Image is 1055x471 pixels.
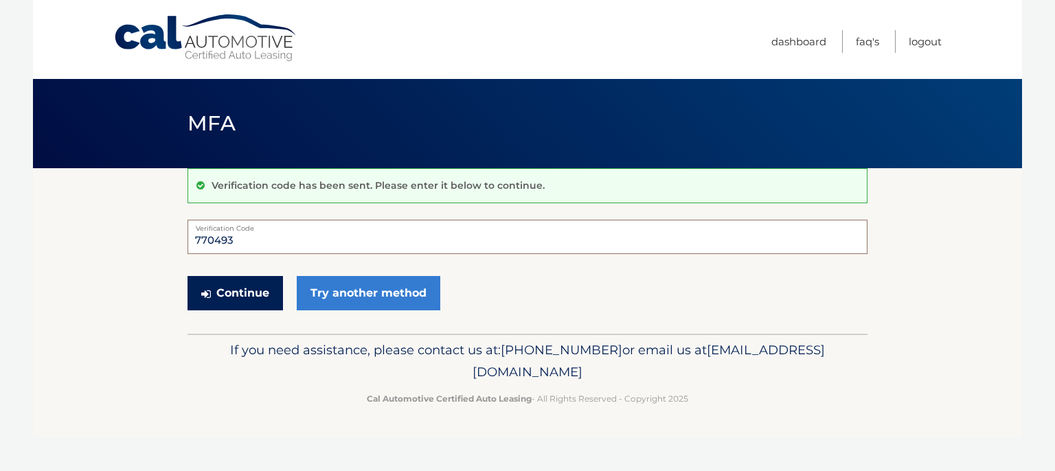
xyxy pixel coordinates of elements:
button: Continue [188,276,283,310]
a: Cal Automotive [113,14,299,62]
label: Verification Code [188,220,867,231]
p: - All Rights Reserved - Copyright 2025 [196,391,859,406]
a: Dashboard [771,30,826,53]
span: [PHONE_NUMBER] [501,342,622,358]
strong: Cal Automotive Certified Auto Leasing [367,393,532,404]
a: FAQ's [856,30,879,53]
span: [EMAIL_ADDRESS][DOMAIN_NAME] [473,342,825,380]
p: If you need assistance, please contact us at: or email us at [196,339,859,383]
input: Verification Code [188,220,867,254]
a: Try another method [297,276,440,310]
span: MFA [188,111,236,136]
a: Logout [909,30,942,53]
p: Verification code has been sent. Please enter it below to continue. [212,179,545,192]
